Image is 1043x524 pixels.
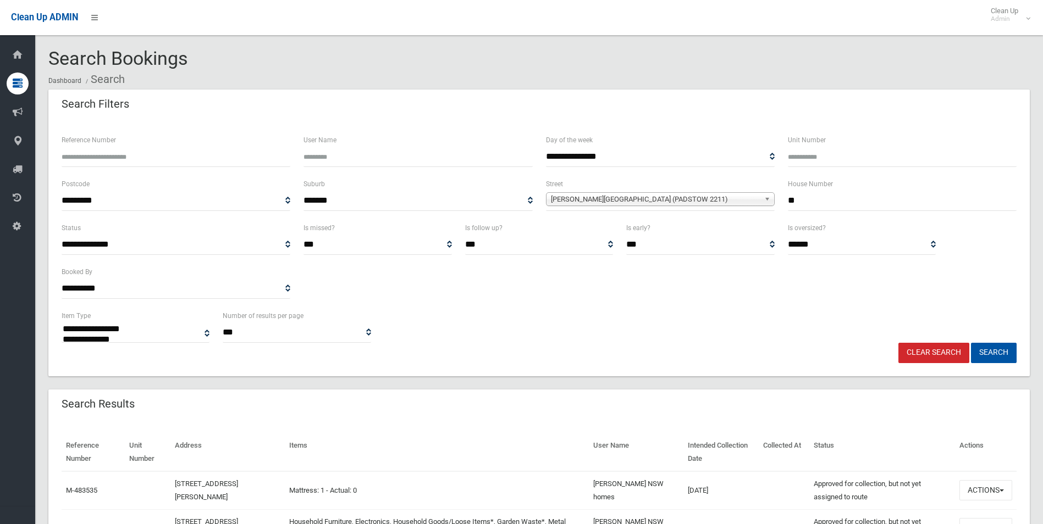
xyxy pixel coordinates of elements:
th: Intended Collection Date [683,433,759,471]
a: [STREET_ADDRESS][PERSON_NAME] [175,480,238,501]
label: Street [546,178,563,190]
th: Actions [955,433,1017,471]
a: M-483535 [66,486,97,494]
label: User Name [303,134,336,146]
th: Address [170,433,285,471]
label: Booked By [62,266,92,278]
td: [PERSON_NAME] NSW homes [589,471,683,510]
th: Status [809,433,955,471]
label: House Number [788,178,833,190]
label: Day of the week [546,134,593,146]
th: Unit Number [125,433,170,471]
label: Suburb [303,178,325,190]
span: Clean Up [985,7,1029,23]
header: Search Results [48,393,148,415]
a: Dashboard [48,77,81,85]
span: Search Bookings [48,47,188,69]
th: User Name [589,433,683,471]
label: Unit Number [788,134,826,146]
label: Is oversized? [788,222,826,234]
button: Search [971,343,1017,363]
span: Clean Up ADMIN [11,12,78,23]
a: Clear Search [898,343,969,363]
th: Reference Number [62,433,125,471]
label: Is early? [626,222,650,234]
label: Postcode [62,178,90,190]
td: Mattress: 1 - Actual: 0 [285,471,589,510]
label: Reference Number [62,134,116,146]
label: Is missed? [303,222,335,234]
li: Search [83,69,125,90]
small: Admin [991,15,1018,23]
button: Actions [959,480,1012,500]
label: Status [62,222,81,234]
header: Search Filters [48,93,142,115]
label: Number of results per page [223,310,303,322]
td: [DATE] [683,471,759,510]
th: Items [285,433,589,471]
td: Approved for collection, but not yet assigned to route [809,471,955,510]
label: Is follow up? [465,222,503,234]
th: Collected At [759,433,809,471]
span: [PERSON_NAME][GEOGRAPHIC_DATA] (PADSTOW 2211) [551,193,760,206]
label: Item Type [62,310,91,322]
